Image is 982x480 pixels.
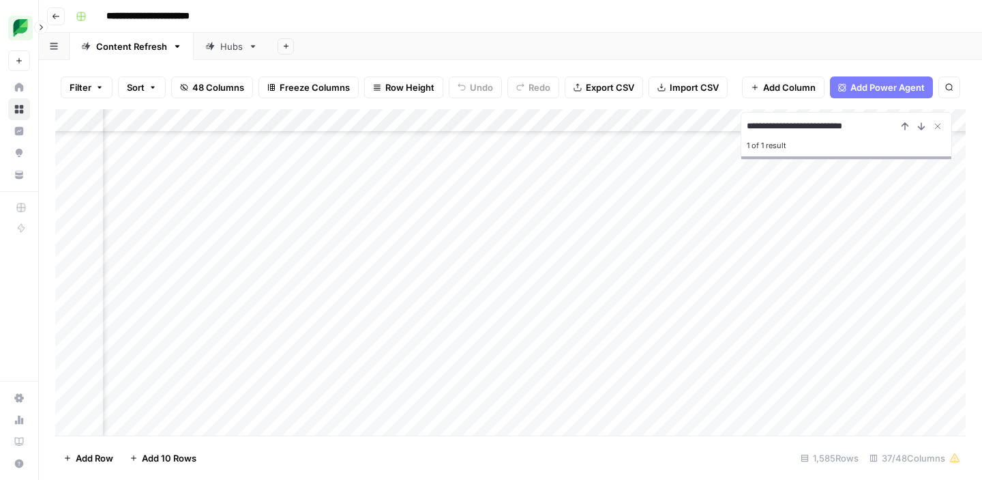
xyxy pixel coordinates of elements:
[913,118,929,135] button: Next Result
[8,409,30,431] a: Usage
[8,120,30,142] a: Insights
[70,81,91,94] span: Filter
[8,98,30,120] a: Browse
[385,81,434,94] span: Row Height
[8,431,30,453] a: Learning Hub
[850,81,925,94] span: Add Power Agent
[929,118,946,135] button: Close Search
[864,447,966,469] div: 37/48 Columns
[55,447,121,469] button: Add Row
[670,81,719,94] span: Import CSV
[565,76,643,98] button: Export CSV
[121,447,205,469] button: Add 10 Rows
[763,81,816,94] span: Add Column
[507,76,559,98] button: Redo
[8,16,33,40] img: SproutSocial Logo
[280,81,350,94] span: Freeze Columns
[897,118,913,135] button: Previous Result
[8,142,30,164] a: Opportunities
[171,76,253,98] button: 48 Columns
[8,11,30,45] button: Workspace: SproutSocial
[220,40,243,53] div: Hubs
[795,447,864,469] div: 1,585 Rows
[8,387,30,409] a: Settings
[192,81,244,94] span: 48 Columns
[586,81,634,94] span: Export CSV
[61,76,113,98] button: Filter
[364,76,443,98] button: Row Height
[258,76,359,98] button: Freeze Columns
[470,81,493,94] span: Undo
[8,453,30,475] button: Help + Support
[118,76,166,98] button: Sort
[449,76,502,98] button: Undo
[8,76,30,98] a: Home
[8,164,30,186] a: Your Data
[70,33,194,60] a: Content Refresh
[96,40,167,53] div: Content Refresh
[194,33,269,60] a: Hubs
[127,81,145,94] span: Sort
[76,451,113,465] span: Add Row
[529,81,550,94] span: Redo
[142,451,196,465] span: Add 10 Rows
[747,137,946,154] div: 1 of 1 result
[830,76,933,98] button: Add Power Agent
[649,76,728,98] button: Import CSV
[742,76,824,98] button: Add Column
